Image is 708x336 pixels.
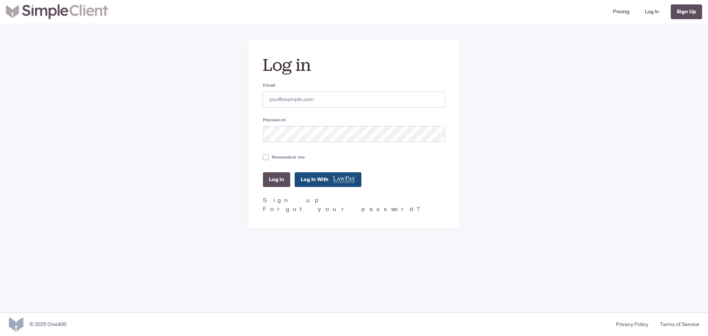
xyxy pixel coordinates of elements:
[29,321,66,328] div: © 2025 One400
[263,205,423,213] a: Forgot your password?
[263,117,445,123] label: Password
[654,321,699,328] a: Terms of Service
[263,196,323,204] a: Sign up
[263,172,290,187] input: Log in
[671,4,702,19] a: Sign Up
[610,321,654,328] a: Privacy Policy
[272,154,305,160] label: Remember me
[610,3,632,21] a: Pricing
[295,172,361,187] a: Log In With
[642,3,662,21] a: Log In
[263,54,445,76] h2: Log in
[263,91,445,108] input: you@example.com
[263,82,445,89] label: Email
